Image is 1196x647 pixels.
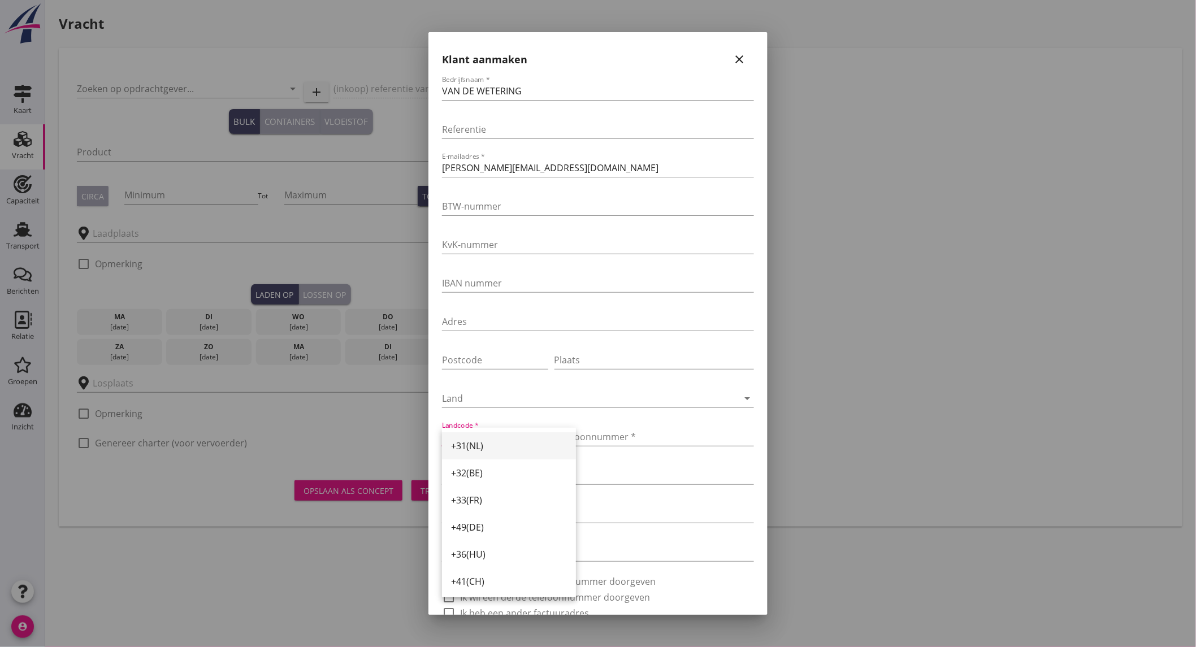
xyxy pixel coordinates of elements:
div: +33(FR) [451,493,567,507]
div: +41(CH) [451,575,567,588]
input: Website [442,466,754,484]
input: E-mailadres * [442,159,754,177]
input: IBAN nummer [442,274,754,292]
input: Bedrijfsnaam * [442,82,754,100]
input: Plaats [554,351,754,369]
h2: Klant aanmaken [442,52,527,67]
input: Postcode [442,351,548,369]
input: Telefoonnummer * [554,428,754,446]
div: +49(DE) [451,520,567,534]
div: +31(NL) [451,439,567,453]
input: Adres [442,312,754,331]
i: close [733,53,746,66]
label: Ik heb een ander factuuradres [460,607,589,619]
input: Opmerking [442,543,754,561]
i: arrow_drop_down [740,392,754,405]
input: KvK-nummer [442,236,754,254]
div: +36(HU) [451,548,567,561]
div: +32(BE) [451,466,567,480]
label: Ik wil een derde telefoonnummer doorgeven [460,592,650,603]
input: BTW-nummer [442,197,754,215]
input: Betalingstermijn [442,505,754,523]
input: Referentie [442,120,754,138]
